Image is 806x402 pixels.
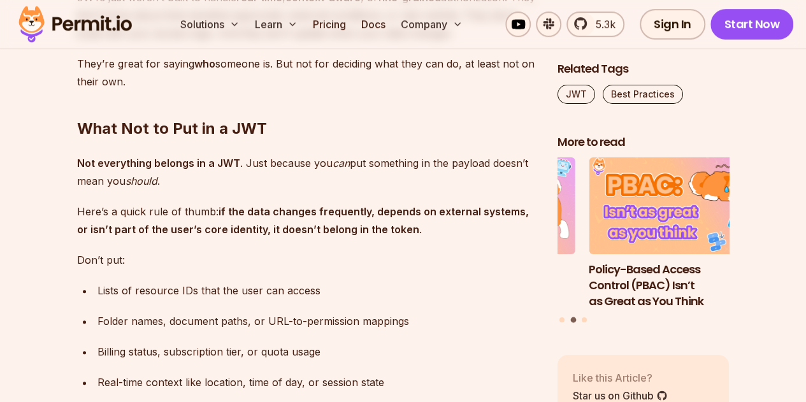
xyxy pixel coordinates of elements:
button: Company [396,11,468,37]
img: Permit logo [13,3,138,46]
strong: if the data changes frequently, depends on external systems, or isn’t part of the user’s core ide... [77,205,529,236]
div: Posts [558,158,730,325]
h2: What Not to Put in a JWT [77,68,537,139]
li: 1 of 3 [403,158,575,310]
button: Go to slide 3 [582,317,587,322]
li: 2 of 3 [589,158,761,310]
button: Solutions [175,11,245,37]
a: Pricing [308,11,351,37]
a: Docs [356,11,391,37]
div: Billing status, subscription tier, or quota usage [97,343,537,361]
p: They’re great for saying someone is. But not for deciding what they can do, at least not on their... [77,55,537,90]
a: JWT [558,85,595,104]
button: Learn [250,11,303,37]
a: Start Now [710,9,794,39]
a: Sign In [640,9,705,39]
span: 5.3k [588,17,615,32]
div: Lists of resource IDs that the user can access [97,282,537,299]
img: Policy-Based Access Control (PBAC) Isn’t as Great as You Think [589,158,761,255]
p: Here’s a quick rule of thumb: . [77,203,537,238]
strong: Not everything belongs in a JWT [77,157,240,169]
a: Best Practices [603,85,683,104]
h3: Why JWTs Can’t Handle AI Agent Access [403,262,575,294]
div: Real-time context like location, time of day, or session state [97,373,537,391]
a: 5.3k [566,11,624,37]
p: . Just because you put something in the payload doesn’t mean you . [77,154,537,190]
em: can [333,157,350,169]
button: Go to slide 2 [570,317,576,323]
button: Go to slide 1 [559,317,565,322]
h3: Policy-Based Access Control (PBAC) Isn’t as Great as You Think [589,262,761,309]
p: Like this Article? [573,370,668,385]
h2: Related Tags [558,61,730,77]
em: should [126,175,157,187]
strong: who [194,57,215,70]
p: Don’t put: [77,251,537,269]
a: Policy-Based Access Control (PBAC) Isn’t as Great as You ThinkPolicy-Based Access Control (PBAC) ... [589,158,761,310]
h2: More to read [558,134,730,150]
div: Folder names, document paths, or URL-to-permission mappings [97,312,537,330]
